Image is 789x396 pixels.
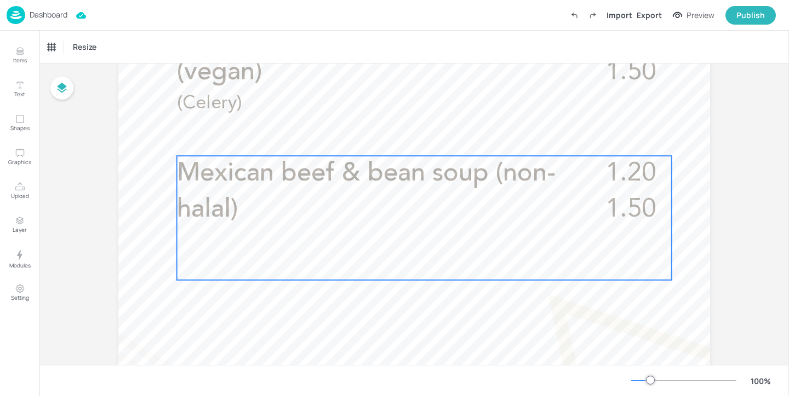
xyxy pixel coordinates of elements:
label: Undo (Ctrl + Z) [565,6,584,25]
button: Preview [666,7,721,24]
div: 100 % [747,375,774,387]
span: (Celery) [177,94,242,113]
button: Publish [725,6,776,25]
div: Publish [736,9,765,21]
div: Preview [687,9,714,21]
div: Import [607,9,632,21]
span: 1.20 1.50 [605,161,656,223]
img: logo-86c26b7e.jpg [7,6,25,24]
span: Mexican beef & bean soup (non-halal) [177,161,556,223]
span: Resize [71,41,99,53]
div: Export [637,9,662,21]
p: Dashboard [30,11,67,19]
span: 1.20 1.50 [605,24,656,85]
span: Cream of mushroom soup (vegan) [177,24,478,85]
label: Redo (Ctrl + Y) [584,6,602,25]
